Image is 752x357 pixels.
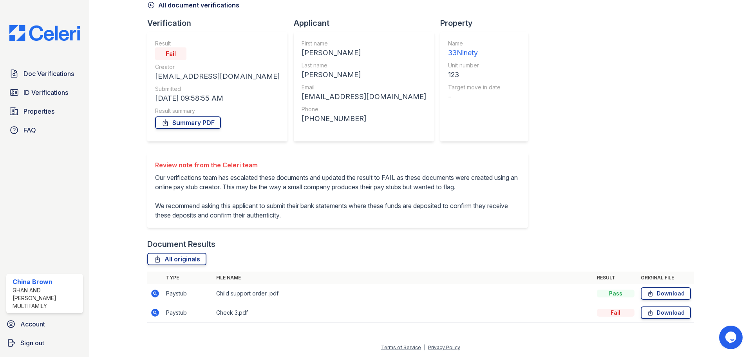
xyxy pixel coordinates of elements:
a: Privacy Policy [428,344,460,350]
span: Doc Verifications [23,69,74,78]
div: [EMAIL_ADDRESS][DOMAIN_NAME] [155,71,280,82]
div: Email [302,83,426,91]
div: Ghan and [PERSON_NAME] Multifamily [13,286,80,310]
div: [PERSON_NAME] [302,69,426,80]
span: Sign out [20,338,44,348]
div: Creator [155,63,280,71]
a: Doc Verifications [6,66,83,82]
iframe: chat widget [719,326,744,349]
td: Child support order .pdf [213,284,594,303]
a: FAQ [6,122,83,138]
div: Result summary [155,107,280,115]
div: - [448,91,501,102]
span: Account [20,319,45,329]
a: Properties [6,103,83,119]
a: Sign out [3,335,86,351]
div: Applicant [294,18,440,29]
div: [PERSON_NAME] [302,47,426,58]
div: [EMAIL_ADDRESS][DOMAIN_NAME] [302,91,426,102]
th: Result [594,272,638,284]
a: Summary PDF [155,116,221,129]
div: [DATE] 09:58:55 AM [155,93,280,104]
div: Fail [155,47,186,60]
a: Terms of Service [381,344,421,350]
a: Name 33Ninety [448,40,501,58]
div: Review note from the Celeri team [155,160,520,170]
div: Submitted [155,85,280,93]
div: Target move in date [448,83,501,91]
span: FAQ [23,125,36,135]
div: China Brown [13,277,80,286]
div: Phone [302,105,426,113]
th: Type [163,272,213,284]
td: Paystub [163,303,213,323]
a: Download [641,306,691,319]
div: Unit number [448,62,501,69]
div: Name [448,40,501,47]
a: Download [641,287,691,300]
div: First name [302,40,426,47]
div: Fail [597,309,634,317]
a: All document verifications [147,0,239,10]
div: | [424,344,425,350]
div: 123 [448,69,501,80]
div: Last name [302,62,426,69]
a: ID Verifications [6,85,83,100]
div: Document Results [147,239,215,250]
a: Account [3,316,86,332]
div: 33Ninety [448,47,501,58]
span: Properties [23,107,54,116]
td: Paystub [163,284,213,303]
div: [PHONE_NUMBER] [302,113,426,124]
td: Check 3.pdf [213,303,594,323]
th: File name [213,272,594,284]
div: Pass [597,290,634,297]
div: Verification [147,18,294,29]
p: Our verifications team has escalated these documents and updated the result to FAIL as these docu... [155,173,520,220]
div: Result [155,40,280,47]
span: ID Verifications [23,88,68,97]
a: All originals [147,253,206,265]
th: Original file [638,272,694,284]
img: CE_Logo_Blue-a8612792a0a2168367f1c8372b55b34899dd931a85d93a1a3d3e32e68fde9ad4.png [3,25,86,41]
div: Property [440,18,534,29]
